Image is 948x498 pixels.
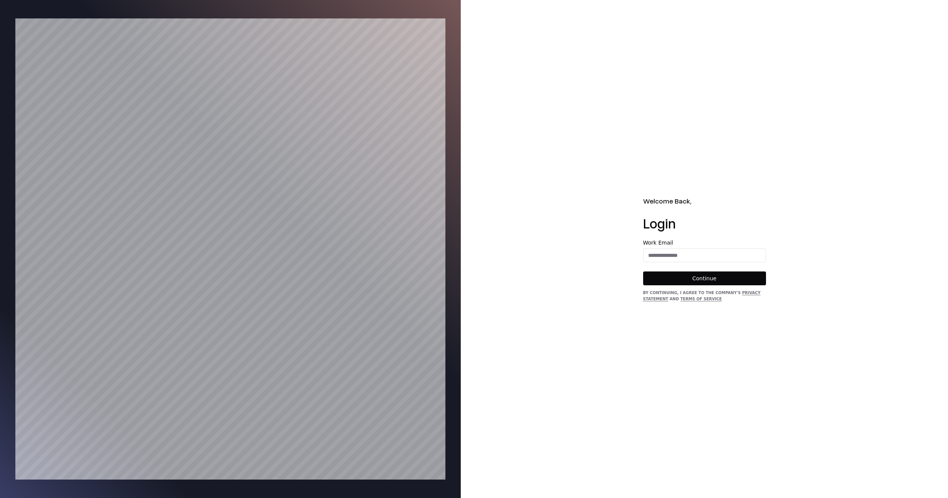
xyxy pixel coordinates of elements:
[643,196,766,206] h2: Welcome Back,
[680,297,722,301] a: Terms of Service
[643,291,761,301] a: Privacy Statement
[643,271,766,285] button: Continue
[643,290,766,302] div: By continuing, I agree to the Company's and
[643,240,766,245] label: Work Email
[643,215,766,231] h1: Login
